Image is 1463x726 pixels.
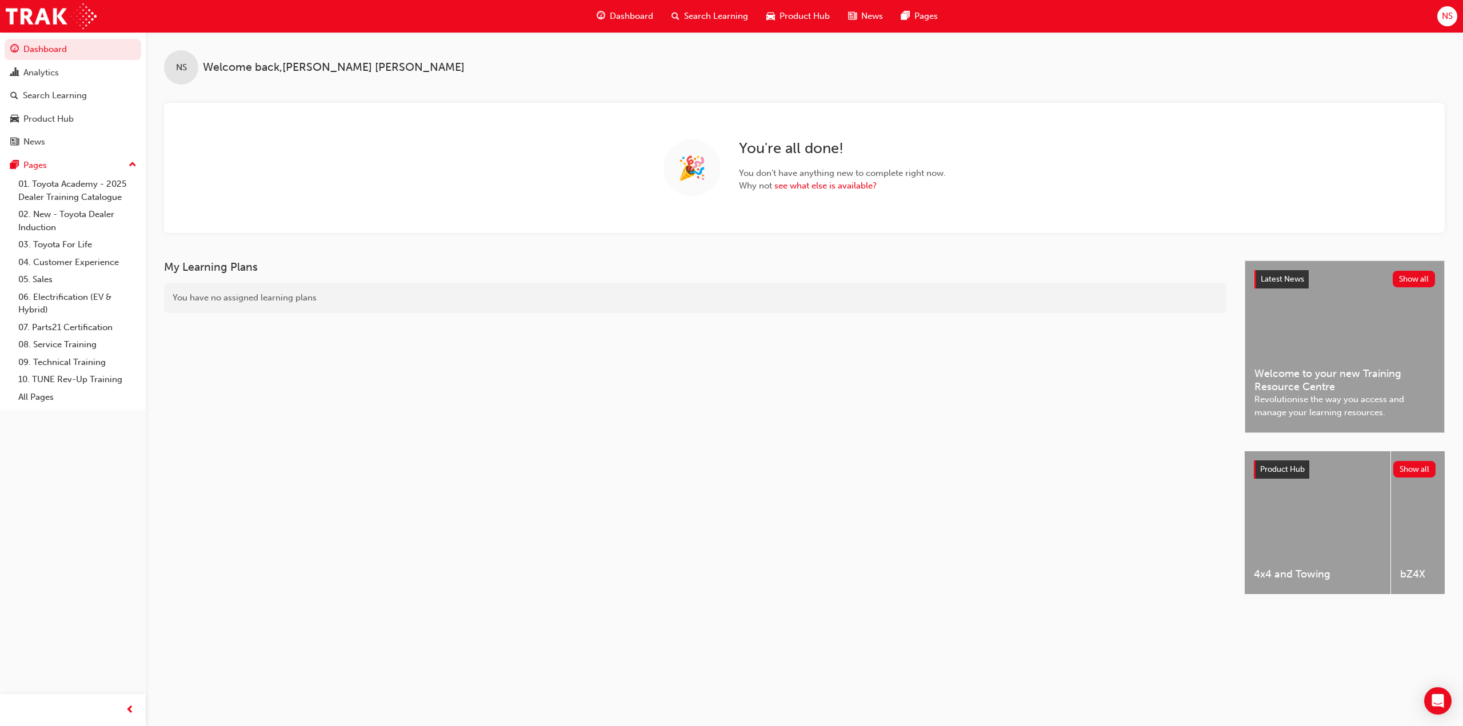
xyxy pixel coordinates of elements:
a: 04. Customer Experience [14,254,141,271]
div: You have no assigned learning plans [164,283,1226,313]
a: 06. Electrification (EV & Hybrid) [14,288,141,319]
span: NS [1442,10,1453,23]
span: pages-icon [901,9,910,23]
div: Pages [23,159,47,172]
span: You don't have anything new to complete right now. [739,167,946,180]
img: Trak [6,3,97,29]
a: search-iconSearch Learning [662,5,757,28]
a: Dashboard [5,39,141,60]
span: Welcome to your new Training Resource Centre [1254,367,1435,393]
a: 02. New - Toyota Dealer Induction [14,206,141,236]
span: Why not [739,179,946,192]
a: 10. TUNE Rev-Up Training [14,371,141,388]
button: DashboardAnalyticsSearch LearningProduct HubNews [5,37,141,155]
h2: You're all done! [739,139,946,158]
span: news-icon [10,137,19,147]
span: search-icon [671,9,679,23]
span: Latest News [1261,274,1304,284]
a: 01. Toyota Academy - 2025 Dealer Training Catalogue [14,175,141,206]
span: Pages [914,10,938,23]
a: Latest NewsShow all [1254,270,1435,288]
div: Analytics [23,66,59,79]
a: Analytics [5,62,141,83]
div: Search Learning [23,89,87,102]
a: 03. Toyota For Life [14,236,141,254]
span: car-icon [766,9,775,23]
a: 4x4 and Towing [1245,451,1390,594]
a: see what else is available? [774,181,877,191]
span: 🎉 [678,162,706,175]
span: Welcome back , [PERSON_NAME] [PERSON_NAME] [203,61,465,74]
a: 08. Service Training [14,336,141,354]
a: guage-iconDashboard [587,5,662,28]
span: prev-icon [126,703,134,717]
div: Open Intercom Messenger [1424,687,1452,715]
h3: My Learning Plans [164,260,1226,274]
a: 07. Parts21 Certification [14,319,141,336]
span: NS [176,61,187,74]
a: Search Learning [5,85,141,106]
a: News [5,131,141,153]
span: Dashboard [610,10,653,23]
div: Product Hub [23,113,74,126]
span: car-icon [10,114,19,125]
span: guage-icon [10,45,19,55]
button: Show all [1393,271,1436,287]
span: search-icon [10,91,18,101]
span: Product Hub [1260,464,1305,474]
a: car-iconProduct Hub [757,5,839,28]
button: NS [1437,6,1457,26]
a: Latest NewsShow allWelcome to your new Training Resource CentreRevolutionise the way you access a... [1245,260,1445,433]
div: News [23,135,45,149]
button: Pages [5,155,141,176]
a: 09. Technical Training [14,354,141,371]
a: news-iconNews [839,5,892,28]
a: Product HubShow all [1254,460,1436,479]
span: guage-icon [597,9,605,23]
button: Show all [1393,461,1436,478]
a: Product Hub [5,109,141,130]
span: 4x4 and Towing [1254,568,1381,581]
a: 05. Sales [14,271,141,288]
span: News [861,10,883,23]
span: Product Hub [780,10,830,23]
span: Search Learning [684,10,748,23]
span: news-icon [848,9,857,23]
span: pages-icon [10,161,19,171]
a: pages-iconPages [892,5,947,28]
span: chart-icon [10,68,19,78]
a: All Pages [14,388,141,406]
span: up-icon [129,158,137,173]
span: Revolutionise the way you access and manage your learning resources. [1254,393,1435,419]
